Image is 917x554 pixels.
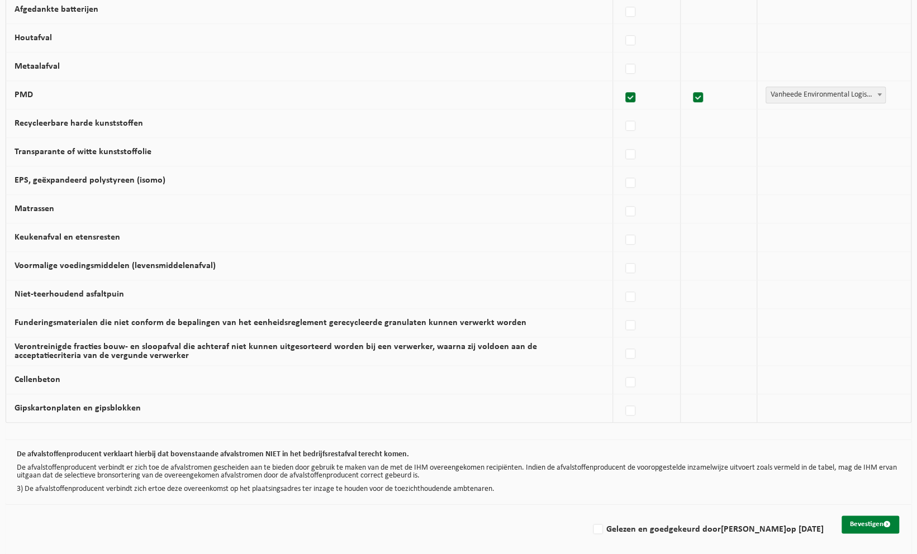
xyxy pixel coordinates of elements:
[842,515,899,533] button: Bevestigen
[15,290,124,299] label: Niet-teerhoudend asfaltpuin
[15,318,526,327] label: Funderingsmaterialen die niet conform de bepalingen van het eenheidsreglement gerecycleerde granu...
[766,87,886,103] span: Vanheede Environmental Logistics
[15,404,141,413] label: Gipskartonplaten en gipsblokken
[591,521,824,538] label: Gelezen en goedgekeurd door op [DATE]
[766,87,885,103] span: Vanheede Environmental Logistics
[15,5,98,14] label: Afgedankte batterijen
[15,34,52,42] label: Houtafval
[15,176,165,185] label: EPS, geëxpandeerd polystyreen (isomo)
[15,147,151,156] label: Transparante of witte kunststoffolie
[721,525,786,534] strong: [PERSON_NAME]
[15,261,216,270] label: Voormalige voedingsmiddelen (levensmiddelenafval)
[15,90,33,99] label: PMD
[17,464,900,480] p: De afvalstoffenproducent verbindt er zich toe de afvalstromen gescheiden aan te bieden door gebru...
[15,375,60,384] label: Cellenbeton
[15,62,60,71] label: Metaalafval
[17,485,900,493] p: 3) De afvalstoffenproducent verbindt zich ertoe deze overeenkomst op het plaatsingsadres ter inza...
[15,119,143,128] label: Recycleerbare harde kunststoffen
[17,450,409,459] b: De afvalstoffenproducent verklaart hierbij dat bovenstaande afvalstromen NIET in het bedrijfsrest...
[15,342,537,360] label: Verontreinigde fracties bouw- en sloopafval die achteraf niet kunnen uitgesorteerd worden bij een...
[15,204,54,213] label: Matrassen
[15,233,120,242] label: Keukenafval en etensresten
